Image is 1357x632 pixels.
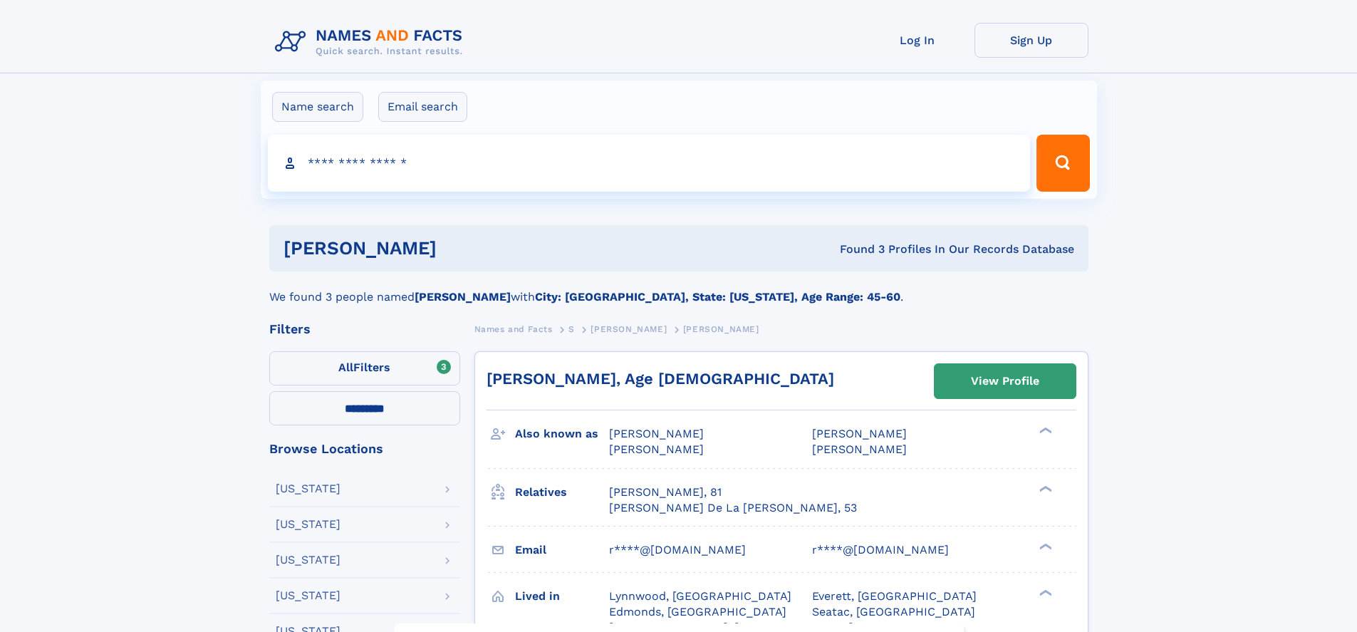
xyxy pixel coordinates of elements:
[609,442,704,456] span: [PERSON_NAME]
[568,320,575,338] a: S
[568,324,575,334] span: S
[609,605,786,618] span: Edmonds, [GEOGRAPHIC_DATA]
[269,442,460,455] div: Browse Locations
[276,554,340,566] div: [US_STATE]
[609,500,857,516] a: [PERSON_NAME] De La [PERSON_NAME], 53
[591,324,667,334] span: [PERSON_NAME]
[971,365,1039,398] div: View Profile
[378,92,467,122] label: Email search
[269,351,460,385] label: Filters
[609,427,704,440] span: [PERSON_NAME]
[1036,588,1053,597] div: ❯
[269,323,460,336] div: Filters
[276,483,340,494] div: [US_STATE]
[1036,484,1053,493] div: ❯
[591,320,667,338] a: [PERSON_NAME]
[515,584,609,608] h3: Lived in
[487,370,834,388] a: [PERSON_NAME], Age [DEMOGRAPHIC_DATA]
[1036,542,1053,551] div: ❯
[338,361,353,374] span: All
[812,605,975,618] span: Seatac, [GEOGRAPHIC_DATA]
[683,324,759,334] span: [PERSON_NAME]
[609,589,791,603] span: Lynnwood, [GEOGRAPHIC_DATA]
[812,589,977,603] span: Everett, [GEOGRAPHIC_DATA]
[269,23,474,61] img: Logo Names and Facts
[474,320,553,338] a: Names and Facts
[861,23,974,58] a: Log In
[812,427,907,440] span: [PERSON_NAME]
[609,485,722,500] a: [PERSON_NAME], 81
[415,290,511,304] b: [PERSON_NAME]
[638,242,1074,257] div: Found 3 Profiles In Our Records Database
[269,271,1088,306] div: We found 3 people named with .
[515,480,609,504] h3: Relatives
[276,519,340,530] div: [US_STATE]
[276,590,340,601] div: [US_STATE]
[268,135,1031,192] input: search input
[974,23,1088,58] a: Sign Up
[535,290,900,304] b: City: [GEOGRAPHIC_DATA], State: [US_STATE], Age Range: 45-60
[1036,426,1053,435] div: ❯
[515,422,609,446] h3: Also known as
[272,92,363,122] label: Name search
[935,364,1076,398] a: View Profile
[1036,135,1089,192] button: Search Button
[284,239,638,257] h1: [PERSON_NAME]
[515,538,609,562] h3: Email
[812,442,907,456] span: [PERSON_NAME]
